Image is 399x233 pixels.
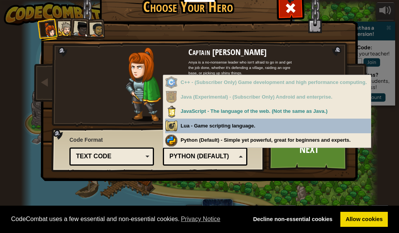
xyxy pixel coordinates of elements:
[76,152,143,161] div: Text code
[51,128,267,172] img: language-selector-background.png
[165,90,371,105] div: Subscriber Only
[180,213,222,225] a: learn more about cookies
[188,47,296,57] h2: Captain [PERSON_NAME]
[54,18,74,39] li: Sir Tharin Thunderfist
[69,17,91,40] li: Lady Ida Justheart
[165,133,371,148] div: Python (Default) - Simple yet powerful, great for beginners and experts.
[37,18,60,41] li: Captain Anya Weston
[269,128,349,171] a: Next
[165,119,371,134] div: Lua - Game scripting language.
[165,104,371,119] div: JavaScript - The language of the web. (Not the same as Java.)
[169,152,236,161] div: Python (Default)
[188,59,296,75] div: Anya is a no-nonsense leader who isn't afraid to go in and get the job done, whether it's defendi...
[248,212,338,227] a: deny cookies
[165,75,371,90] div: Subscriber Only
[69,136,154,144] span: Code Format
[340,212,388,227] a: allow cookies
[125,47,161,122] img: captain-pose.png
[85,19,106,40] li: Alejandro the Duelist
[11,213,242,225] span: CodeCombat uses a few essential and non-essential cookies.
